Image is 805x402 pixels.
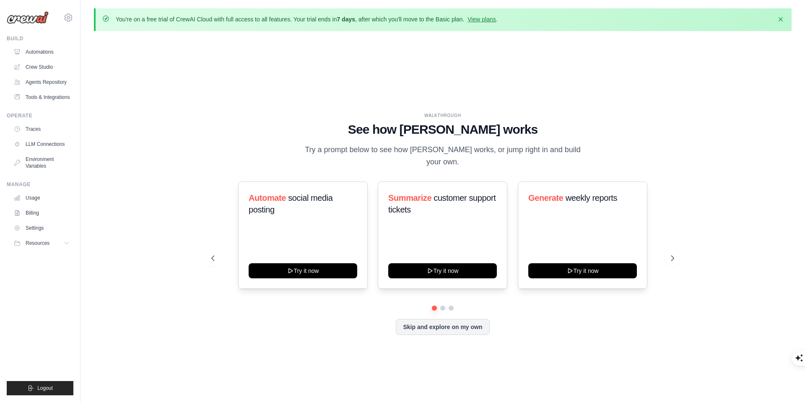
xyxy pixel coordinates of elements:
[302,144,584,169] p: Try a prompt below to see how [PERSON_NAME] works, or jump right in and build your own.
[528,263,637,278] button: Try it now
[10,75,73,89] a: Agents Repository
[7,35,73,42] div: Build
[467,16,496,23] a: View plans
[7,112,73,119] div: Operate
[10,221,73,235] a: Settings
[249,263,357,278] button: Try it now
[10,122,73,136] a: Traces
[10,153,73,173] a: Environment Variables
[116,15,498,23] p: You're on a free trial of CrewAI Cloud with full access to all features. Your trial ends in , aft...
[7,11,49,24] img: Logo
[10,236,73,250] button: Resources
[10,137,73,151] a: LLM Connections
[26,240,49,246] span: Resources
[10,45,73,59] a: Automations
[10,191,73,205] a: Usage
[388,263,497,278] button: Try it now
[10,91,73,104] a: Tools & Integrations
[388,193,496,214] span: customer support tickets
[337,16,355,23] strong: 7 days
[10,206,73,220] a: Billing
[249,193,286,202] span: Automate
[37,385,53,392] span: Logout
[211,122,674,137] h1: See how [PERSON_NAME] works
[7,381,73,395] button: Logout
[249,193,333,214] span: social media posting
[10,60,73,74] a: Crew Studio
[528,193,563,202] span: Generate
[388,193,431,202] span: Summarize
[211,112,674,119] div: WALKTHROUGH
[396,319,489,335] button: Skip and explore on my own
[7,181,73,188] div: Manage
[565,193,617,202] span: weekly reports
